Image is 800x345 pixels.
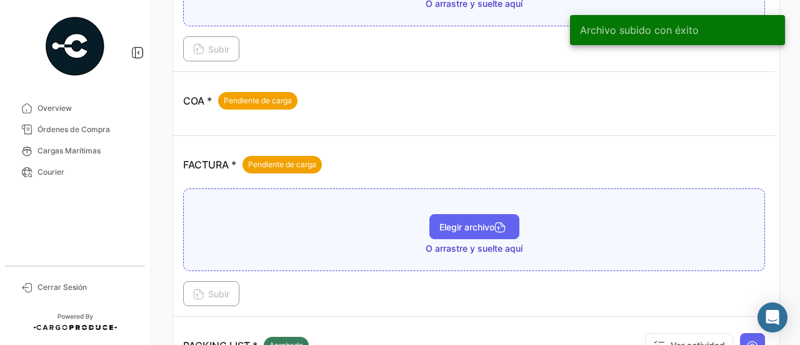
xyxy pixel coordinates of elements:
span: O arrastre y suelte aquí [426,242,522,255]
img: powered-by.png [44,15,106,78]
a: Órdenes de Compra [10,119,140,140]
button: Subir [183,36,239,61]
a: Overview [10,98,140,119]
span: Cerrar Sesión [37,282,135,293]
span: Courier [37,167,135,178]
a: Cargas Marítimas [10,140,140,162]
span: Elegir archivo [439,222,509,232]
button: Elegir archivo [429,214,519,239]
div: Abrir Intercom Messenger [757,302,787,332]
span: Cargas Marítimas [37,145,135,157]
a: Courier [10,162,140,183]
span: Órdenes de Compra [37,124,135,135]
span: Subir [193,289,229,299]
p: COA * [183,92,297,110]
p: FACTURA * [183,156,322,173]
span: Overview [37,103,135,114]
span: Pendiente de carga [224,95,292,106]
span: Archivo subido con éxito [580,24,699,36]
button: Subir [183,281,239,306]
span: Subir [193,44,229,54]
span: Pendiente de carga [248,159,316,170]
